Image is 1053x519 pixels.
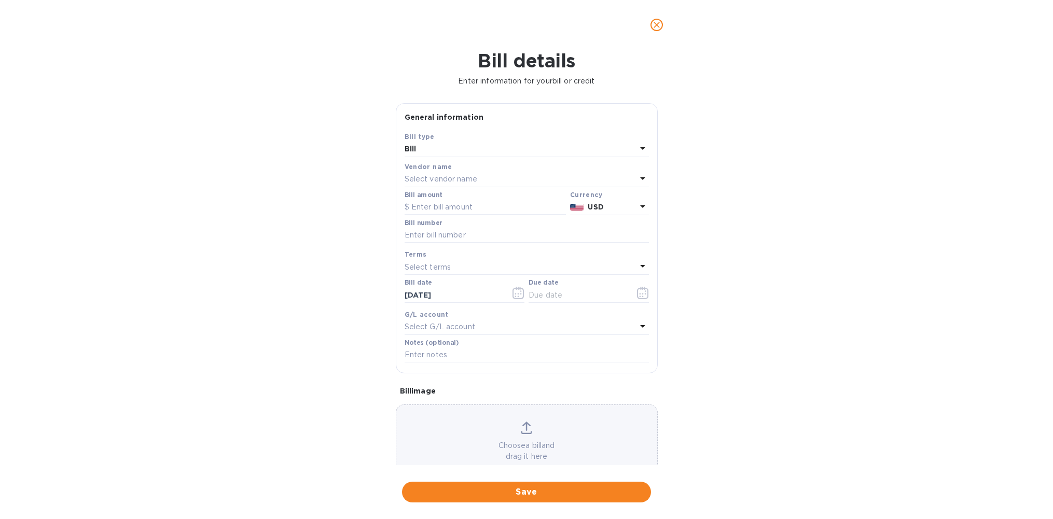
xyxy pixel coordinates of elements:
[570,204,584,211] img: USD
[405,145,417,153] b: Bill
[588,203,603,211] b: USD
[405,113,484,121] b: General information
[8,76,1045,87] p: Enter information for your bill or credit
[405,220,442,226] label: Bill number
[405,163,452,171] b: Vendor name
[529,287,627,303] input: Due date
[405,192,442,198] label: Bill amount
[405,262,451,273] p: Select terms
[405,340,459,346] label: Notes (optional)
[405,228,649,243] input: Enter bill number
[405,280,432,286] label: Bill date
[405,174,477,185] p: Select vendor name
[570,191,602,199] b: Currency
[396,440,657,462] p: Choose a bill and drag it here
[402,482,651,502] button: Save
[405,250,427,258] b: Terms
[400,386,654,396] p: Bill image
[405,133,435,141] b: Bill type
[410,486,643,498] span: Save
[644,12,669,37] button: close
[405,311,449,318] b: G/L account
[405,200,566,215] input: $ Enter bill amount
[529,280,558,286] label: Due date
[405,287,503,303] input: Select date
[8,50,1045,72] h1: Bill details
[405,321,475,332] p: Select G/L account
[405,347,649,363] input: Enter notes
